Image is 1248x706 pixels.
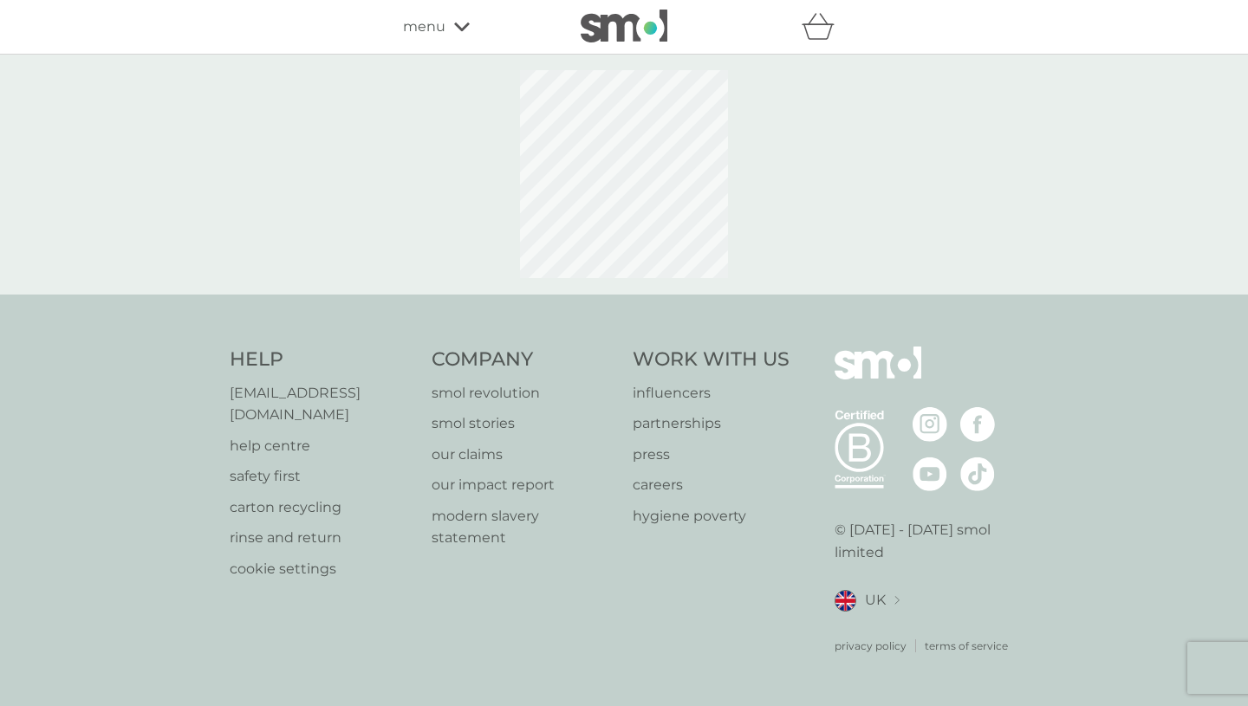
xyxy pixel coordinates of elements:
[230,527,414,549] a: rinse and return
[230,435,414,457] a: help centre
[913,407,947,442] img: visit the smol Instagram page
[432,382,616,405] a: smol revolution
[835,519,1019,563] p: © [DATE] - [DATE] smol limited
[633,382,790,405] a: influencers
[432,444,616,466] a: our claims
[835,638,907,654] a: privacy policy
[925,638,1008,654] a: terms of service
[432,412,616,435] a: smol stories
[432,505,616,549] a: modern slavery statement
[403,16,445,38] span: menu
[802,10,845,44] div: basket
[230,496,414,519] a: carton recycling
[633,505,790,528] a: hygiene poverty
[230,558,414,580] a: cookie settings
[835,347,921,405] img: smol
[960,407,995,442] img: visit the smol Facebook page
[865,589,886,612] span: UK
[894,596,900,606] img: select a new location
[432,474,616,496] a: our impact report
[913,457,947,491] img: visit the smol Youtube page
[230,382,414,426] a: [EMAIL_ADDRESS][DOMAIN_NAME]
[633,412,790,435] a: partnerships
[835,590,856,612] img: UK flag
[432,347,616,373] h4: Company
[581,10,667,42] img: smol
[230,347,414,373] h4: Help
[633,347,790,373] h4: Work With Us
[960,457,995,491] img: visit the smol Tiktok page
[633,474,790,496] a: careers
[230,465,414,488] a: safety first
[633,444,790,466] a: press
